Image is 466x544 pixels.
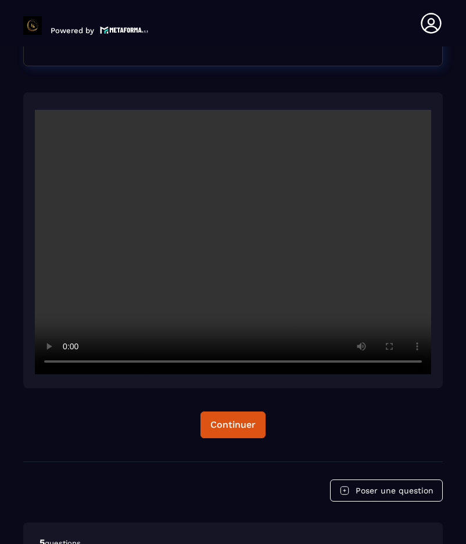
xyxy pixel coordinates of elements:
p: Powered by [51,26,94,35]
img: logo-branding [23,16,42,35]
button: Poser une question [330,479,443,502]
img: logo [100,25,149,35]
button: Continuer [200,411,266,438]
div: Continuer [210,419,256,431]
